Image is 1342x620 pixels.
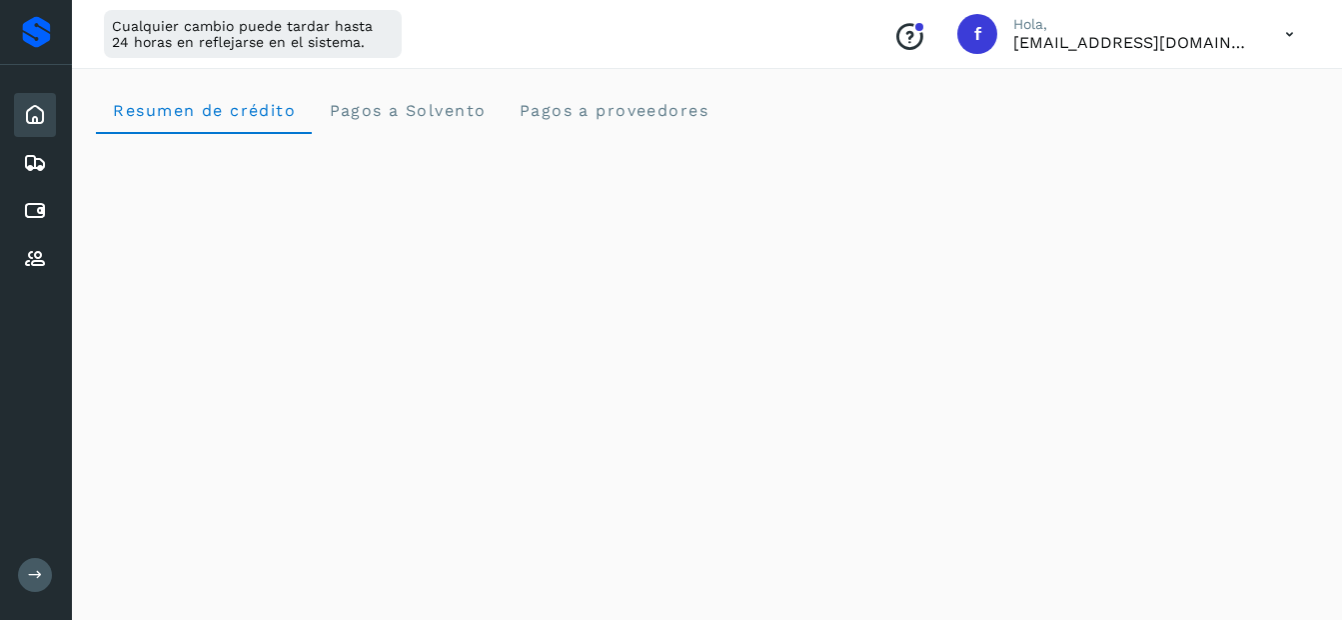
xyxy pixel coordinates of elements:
[518,101,708,120] span: Pagos a proveedores
[14,141,56,185] div: Embarques
[1013,33,1253,52] p: fmartinez@peramalog.com.mx
[1013,16,1253,33] p: Hola,
[328,101,486,120] span: Pagos a Solvento
[104,10,402,58] div: Cualquier cambio puede tardar hasta 24 horas en reflejarse en el sistema.
[14,189,56,233] div: Cuentas por pagar
[14,93,56,137] div: Inicio
[112,101,296,120] span: Resumen de crédito
[14,237,56,281] div: Proveedores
